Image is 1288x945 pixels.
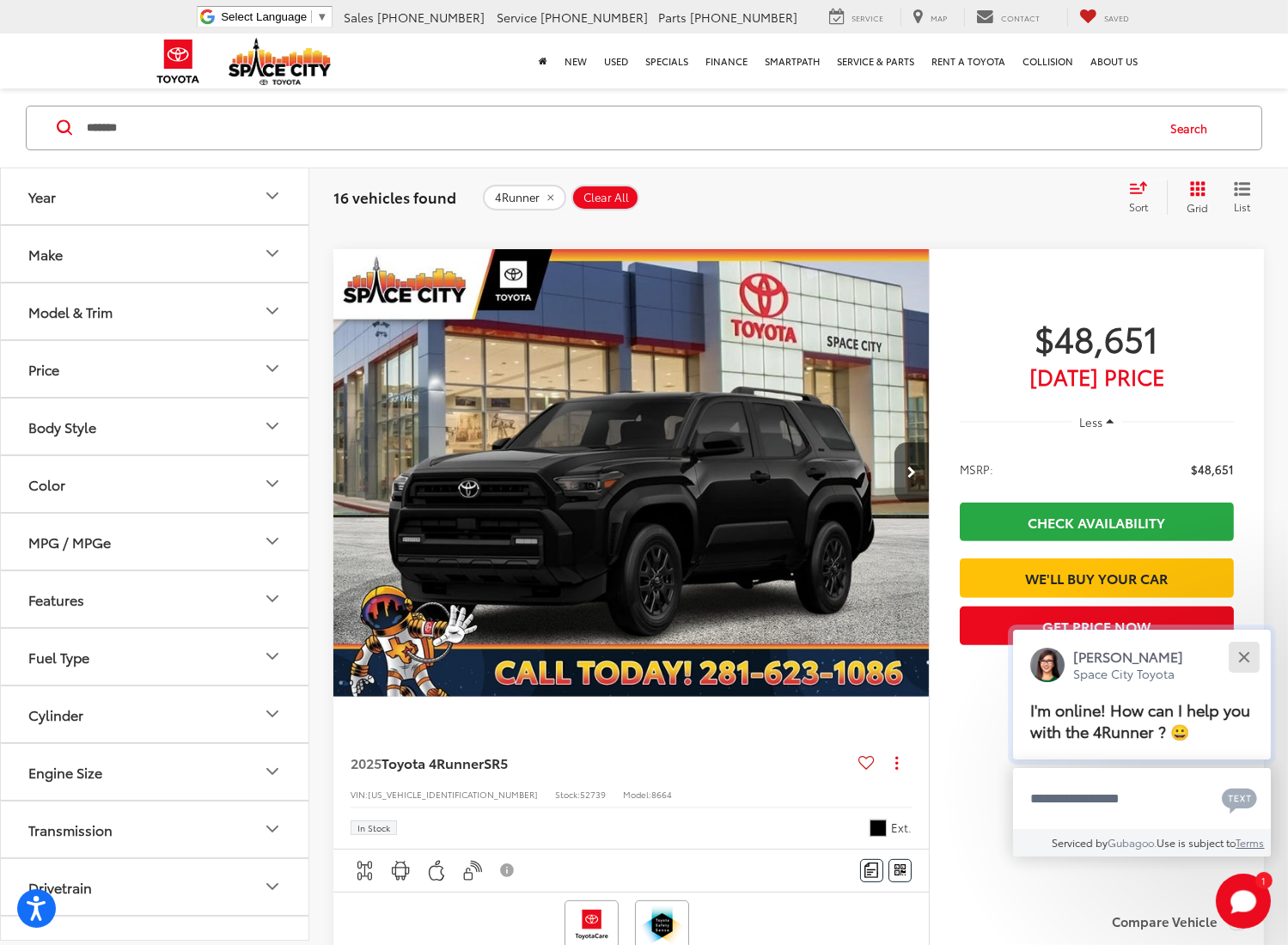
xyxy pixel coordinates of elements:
span: MSRP: [960,460,993,478]
span: Serviced by [1053,835,1108,850]
div: Cylinder [28,706,83,722]
div: Fuel Type [28,649,89,665]
img: 2025 Toyota 4Runner SR5 [333,249,931,698]
a: 2025Toyota 4RunnerSR5 [351,753,852,772]
a: Finance [698,34,757,88]
form: Search by Make, Model, or Keyword [85,107,1154,149]
div: Year [28,188,56,204]
div: Make [28,246,63,262]
span: Sort [1129,199,1148,214]
a: SmartPath [757,34,829,88]
a: Contact [964,8,1053,27]
button: Actions [882,748,912,778]
label: Compare Vehicle [1112,913,1247,930]
span: SR5 [484,753,508,772]
span: [PHONE_NUMBER] [691,9,798,26]
a: My Saved Vehicles [1067,8,1143,27]
span: [US_VEHICLE_IDENTIFICATION_NUMBER] [368,788,538,801]
button: Fuel TypeFuel Type [1,629,310,685]
div: MPG / MPGe [28,533,111,550]
textarea: Type your message [1013,768,1271,830]
a: Rent a Toyota [924,34,1015,88]
div: Engine Size [262,761,283,782]
button: remove 4Runner [483,185,566,210]
div: Color [262,473,283,494]
i: Window Sticker [894,863,906,877]
a: We'll Buy Your Car [960,558,1234,597]
img: Comments [864,863,878,877]
img: Apple CarPlay [426,860,448,881]
span: 4Runner [495,191,540,204]
span: Stock: [555,788,580,801]
button: CylinderCylinder [1,686,310,742]
div: Model & Trim [28,303,113,320]
button: Clear All [571,185,639,210]
button: Window Sticker [888,859,912,882]
div: MPG / MPGe [262,531,283,552]
span: I'm online! How can I help you with the 4Runner ? 😀 [1030,698,1250,742]
a: Gubagoo. [1108,835,1157,850]
div: Model & Trim [262,301,283,321]
div: Price [28,361,59,377]
img: Keyless Entry [461,860,483,881]
span: Map [931,12,948,23]
button: Model & TrimModel & Trim [1,283,310,339]
span: 2025 [351,753,382,772]
button: MakeMake [1,226,310,282]
a: New [557,34,596,88]
button: YearYear [1,168,310,224]
div: Close[PERSON_NAME]Space City ToyotaI'm online! How can I help you with the 4Runner ? 😀Type your m... [1013,630,1271,857]
button: Get Price Now [960,607,1234,645]
span: 8664 [651,788,672,801]
img: Android Auto [390,860,412,881]
button: Chat with SMS [1217,779,1262,818]
div: Engine Size [28,764,102,780]
span: [DATE] Price [960,368,1234,385]
span: Parts [659,9,687,26]
span: Grid [1187,200,1208,215]
button: Select sort value [1120,180,1167,215]
button: ColorColor [1,456,310,512]
span: Use is subject to [1157,835,1236,850]
span: 1 [1261,876,1266,884]
span: Model: [623,788,651,801]
a: Service [817,8,897,27]
button: Search [1154,107,1232,149]
a: 2025 Toyota 4Runner SR52025 Toyota 4Runner SR52025 Toyota 4Runner SR52025 Toyota 4Runner SR5 [333,249,931,696]
div: Color [28,476,65,492]
div: Drivetrain [262,876,283,897]
span: Contact [1002,12,1041,23]
img: Toyota Safety Sense [638,904,686,945]
svg: Text [1222,786,1257,814]
span: dropdown dots [895,756,898,770]
img: 4WD/AWD [354,860,375,881]
span: Select Language [221,10,307,23]
button: Body StyleBody Style [1,399,310,454]
span: $48,651 [1191,460,1234,478]
button: Close [1225,638,1262,675]
div: Transmission [262,819,283,839]
span: ▼ [316,10,327,23]
div: Body Style [262,416,283,436]
span: Ext. [891,820,912,836]
div: Body Style [28,418,96,435]
span: Black [870,820,887,837]
button: View Disclaimer [493,852,522,888]
span: Toyota 4Runner [382,753,484,772]
div: Cylinder [262,704,283,724]
span: Clear All [583,191,629,204]
button: MPG / MPGeMPG / MPGe [1,514,310,570]
button: Less [1071,406,1123,437]
a: Service & Parts [829,34,924,88]
button: Comments [860,859,883,882]
span: Saved [1105,12,1130,23]
button: TransmissionTransmission [1,802,310,857]
span: VIN: [351,788,368,801]
span: Less [1079,414,1102,430]
div: Price [262,358,283,379]
button: Toggle Chat Window [1216,874,1271,929]
a: Used [596,34,638,88]
div: Make [262,243,283,264]
button: Next image [894,442,929,503]
img: Toyota [146,34,211,89]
